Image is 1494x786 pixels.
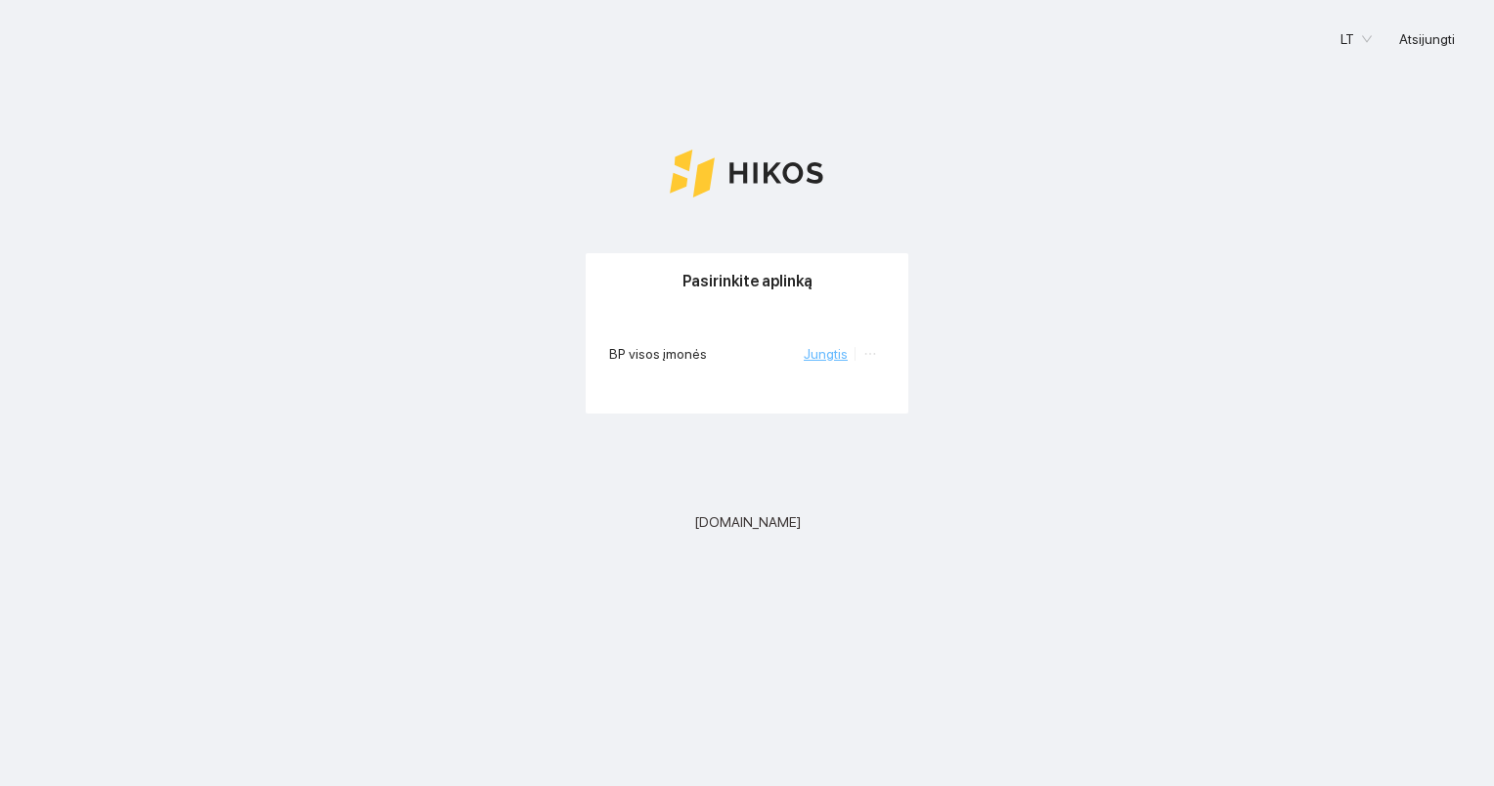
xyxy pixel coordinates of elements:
[1399,28,1455,50] span: Atsijungti
[1384,23,1471,55] button: Atsijungti
[863,347,877,361] span: ellipsis
[609,331,885,376] li: BP visos įmonės
[1340,24,1372,54] span: LT
[609,253,885,309] div: Pasirinkite aplinką
[694,511,801,533] span: [DOMAIN_NAME]
[804,346,848,362] a: Jungtis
